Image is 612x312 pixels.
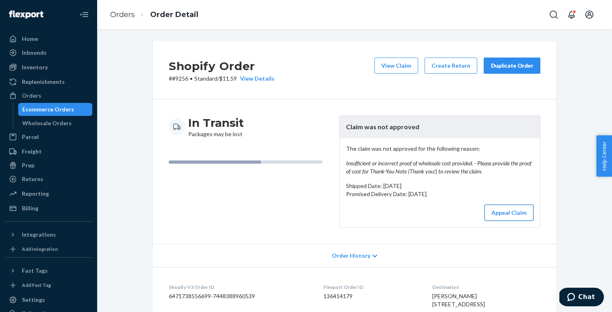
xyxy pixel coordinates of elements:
a: Home [5,32,92,45]
button: Create Return [425,58,477,74]
div: Add Fast Tag [22,282,51,288]
dt: Flexport Order ID [323,284,419,291]
div: Integrations [22,231,56,239]
p: # #9256 / $11.59 [169,75,274,83]
div: Wholesale Orders [22,119,72,127]
div: Home [22,35,38,43]
a: Inbounds [5,46,92,59]
div: Parcel [22,133,39,141]
button: Help Center [596,135,612,177]
a: Billing [5,202,92,215]
a: Prep [5,159,92,172]
a: Ecommerce Orders [18,103,93,116]
button: Integrations [5,228,92,241]
p: Shipped Date: [DATE] [346,182,533,190]
div: Add Integration [22,246,58,252]
span: Order History [332,252,370,260]
div: Returns [22,175,43,183]
button: Open Search Box [546,6,562,23]
button: Fast Tags [5,264,92,277]
div: Inventory [22,63,48,71]
div: Ecommerce Orders [22,105,74,113]
button: Duplicate Order [484,58,540,74]
a: Replenishments [5,75,92,88]
button: Open account menu [581,6,597,23]
ol: breadcrumbs [104,3,205,27]
div: Inbounds [22,49,47,57]
iframe: Opens a widget where you can chat to one of our agents [559,288,604,308]
dd: 136414179 [323,292,419,300]
a: Reporting [5,187,92,200]
dt: Shopify V3 Order ID [169,284,310,291]
a: Returns [5,173,92,186]
div: Settings [22,296,45,304]
dd: 6471738556699-7448388960539 [169,292,310,300]
header: Claim was not approved [340,116,540,138]
a: Inventory [5,61,92,74]
a: Orders [110,10,135,19]
div: Reporting [22,190,49,198]
div: Prep [22,161,34,169]
span: • [190,75,193,82]
a: Freight [5,145,92,158]
div: Packages may be lost [188,115,244,138]
a: Parcel [5,130,92,143]
div: Replenishments [22,78,65,86]
div: Orders [22,92,41,100]
button: View Claim [374,58,418,74]
a: Order Detail [150,10,198,19]
h3: In Transit [188,115,244,130]
div: Billing [22,204,38,212]
a: Orders [5,89,92,102]
img: Flexport logo [9,11,43,19]
div: Freight [22,147,42,156]
a: Wholesale Orders [18,117,93,130]
p: Promised Delivery Date: [DATE] [346,190,533,198]
h2: Shopify Order [169,58,274,75]
p: The claim was not approved for the following reason: [346,145,533,175]
button: View Details [237,75,274,83]
span: Standard [194,75,217,82]
dt: Destination [432,284,540,291]
button: Open notifications [563,6,580,23]
a: Add Integration [5,244,92,254]
a: Add Fast Tag [5,280,92,290]
button: Appeal Claim [484,205,533,221]
button: Close Navigation [76,6,92,23]
span: [PERSON_NAME] [STREET_ADDRESS] [432,293,485,308]
a: Settings [5,293,92,306]
div: Fast Tags [22,267,48,275]
div: Duplicate Order [491,62,533,70]
em: Insufficient or incorrect proof of wholesale cost provided. - Please provide the proof of cost fo... [346,159,533,175]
